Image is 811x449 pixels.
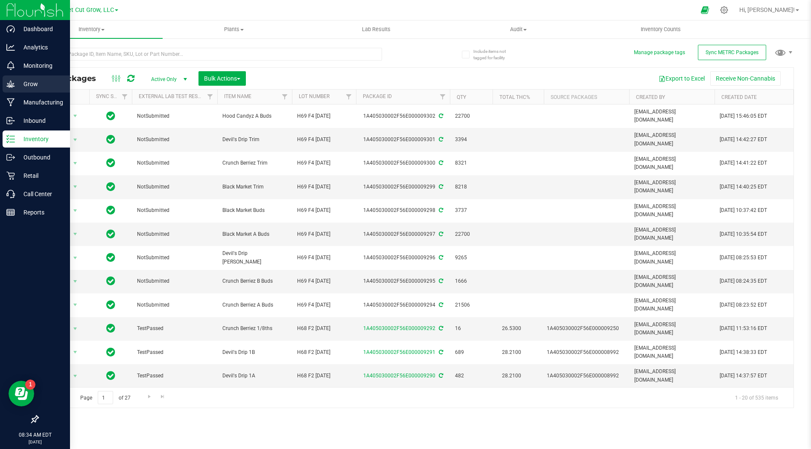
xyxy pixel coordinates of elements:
[629,26,692,33] span: Inventory Counts
[25,379,35,390] iframe: Resource center unread badge
[698,45,766,60] button: Sync METRC Packages
[636,94,665,100] a: Created By
[498,346,525,359] span: 28.2100
[363,93,392,99] a: Package ID
[297,183,351,191] span: H69 F4 [DATE]
[498,370,525,382] span: 28.2100
[222,372,287,380] span: Devil's Drip 1A
[106,299,115,311] span: In Sync
[6,116,15,125] inline-svg: Inbound
[455,348,487,356] span: 689
[719,6,729,14] div: Manage settings
[70,275,81,287] span: select
[15,79,66,89] p: Grow
[137,324,212,333] span: TestPassed
[720,206,767,214] span: [DATE] 10:37:42 EDT
[653,71,710,86] button: Export to Excel
[720,348,767,356] span: [DATE] 14:38:33 EDT
[547,324,627,333] div: Value 1: 1A405030002F56E000009250
[222,159,287,167] span: Crunch Berriez Trim
[137,254,212,262] span: NotSubmitted
[6,153,15,162] inline-svg: Outbound
[438,113,443,119] span: Sync from Compliance System
[163,26,304,33] span: Plants
[634,321,709,337] span: [EMAIL_ADDRESS][DOMAIN_NAME]
[297,324,351,333] span: H68 F2 [DATE]
[438,160,443,166] span: Sync from Compliance System
[15,189,66,199] p: Call Center
[222,206,287,214] span: Black Market Buds
[118,90,132,104] a: Filter
[634,226,709,242] span: [EMAIL_ADDRESS][DOMAIN_NAME]
[6,208,15,217] inline-svg: Reports
[106,346,115,358] span: In Sync
[73,391,137,404] span: Page of 27
[137,136,212,144] span: NotSubmitted
[70,323,81,335] span: select
[438,349,443,355] span: Sync from Compliance System
[720,372,767,380] span: [DATE] 14:37:57 EDT
[728,391,785,404] span: 1 - 20 of 535 items
[455,277,487,285] span: 1666
[547,348,627,356] div: Value 1: 1A405030002F56E000008992
[634,179,709,195] span: [EMAIL_ADDRESS][DOMAIN_NAME]
[222,301,287,309] span: Crunch Berriez A Buds
[6,171,15,180] inline-svg: Retail
[106,133,115,145] span: In Sync
[38,48,382,61] input: Search Package ID, Item Name, SKU, Lot or Part Number...
[355,230,451,238] div: 1A405030002F56E000009297
[297,254,351,262] span: H69 F4 [DATE]
[20,20,163,38] a: Inventory
[634,344,709,360] span: [EMAIL_ADDRESS][DOMAIN_NAME]
[6,80,15,88] inline-svg: Grow
[455,301,487,309] span: 21506
[438,231,443,237] span: Sync from Compliance System
[224,93,251,99] a: Item Name
[457,94,466,100] a: Qty
[222,112,287,120] span: Hood Candyz A Buds
[305,20,447,38] a: Lab Results
[70,157,81,169] span: select
[297,112,351,120] span: H69 F4 [DATE]
[448,26,589,33] span: Audit
[438,136,443,142] span: Sync from Compliance System
[106,252,115,264] span: In Sync
[455,183,487,191] span: 8218
[438,325,443,331] span: Sync from Compliance System
[297,136,351,144] span: H69 F4 [DATE]
[455,136,487,144] span: 3394
[137,159,212,167] span: NotSubmitted
[106,157,115,169] span: In Sync
[297,301,351,309] span: H69 F4 [DATE]
[634,297,709,313] span: [EMAIL_ADDRESS][DOMAIN_NAME]
[720,159,767,167] span: [DATE] 14:41:22 EDT
[438,207,443,213] span: Sync from Compliance System
[15,171,66,181] p: Retail
[6,43,15,52] inline-svg: Analytics
[222,230,287,238] span: Black Market A Buds
[455,254,487,262] span: 9265
[143,391,155,403] a: Go to the next page
[438,302,443,308] span: Sync from Compliance System
[9,381,34,406] iframe: Resource center
[137,372,212,380] span: TestPassed
[44,74,105,83] span: All Packages
[222,277,287,285] span: Crunch Berriez B Buds
[278,90,292,104] a: Filter
[455,159,487,167] span: 8321
[436,90,450,104] a: Filter
[203,90,217,104] a: Filter
[15,61,66,71] p: Monitoring
[15,97,66,107] p: Manufacturing
[106,370,115,382] span: In Sync
[204,75,240,82] span: Bulk Actions
[106,275,115,287] span: In Sync
[70,205,81,217] span: select
[438,184,443,190] span: Sync from Compliance System
[56,6,114,14] span: Sweet Cut Grow, LLC
[70,252,81,264] span: select
[355,301,451,309] div: 1A405030002F56E000009294
[721,94,757,100] a: Created Date
[297,348,351,356] span: H68 F2 [DATE]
